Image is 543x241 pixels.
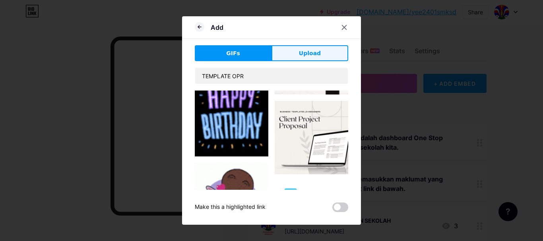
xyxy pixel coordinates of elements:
[226,49,240,58] span: GIFs
[211,23,223,32] div: Add
[195,202,266,212] div: Make this a highlighted link
[195,65,268,156] img: Gihpy
[299,49,321,58] span: Upload
[195,68,348,84] input: Search
[195,163,268,229] img: Gihpy
[195,45,271,61] button: GIFs
[275,101,348,174] img: Gihpy
[271,45,348,61] button: Upload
